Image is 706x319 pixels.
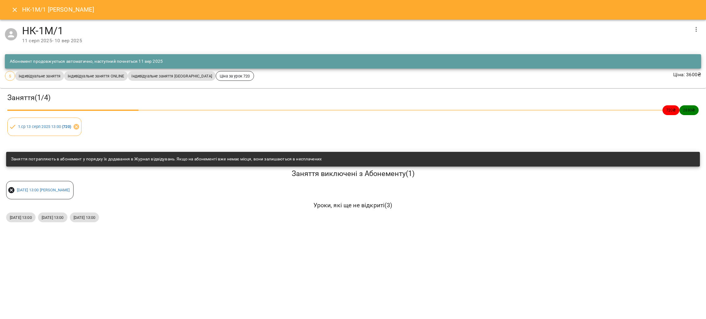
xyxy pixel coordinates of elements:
b: ( 720 ) [62,124,71,129]
span: [DATE] 13:00 [38,215,67,220]
span: [DATE] 13:00 [70,215,99,220]
span: 2880 ₴ [679,107,699,113]
h6: Уроки, які ще не відкриті ( 3 ) [6,201,700,210]
h4: НК-1М/1 [22,24,689,37]
h3: Заняття ( 1 / 4 ) [7,93,699,103]
span: 5 [5,73,15,79]
h5: Заняття виключені з Абонементу ( 1 ) [6,169,700,178]
button: Close [7,2,22,17]
span: 720 ₴ [662,107,680,113]
div: 1.ср 13 серп 2025 13:00 (720) [7,118,82,136]
div: Абонемент продовжується автоматично, наступний почнеться 11 вер 2025 [10,56,163,67]
div: Заняття потрапляють в абонемент у порядку їх додавання в Журнал відвідувань. Якщо на абонементі в... [11,154,322,165]
span: індивідуальне заняття [15,73,64,79]
h6: НК-1М/1 [PERSON_NAME] [22,5,94,14]
span: [DATE] 13:00 [6,215,36,220]
span: індивідуальне заняття ONLINE [64,73,128,79]
a: 1.ср 13 серп 2025 13:00 (720) [18,124,71,129]
a: [DATE] 13:00 [PERSON_NAME] [17,188,70,192]
span: Ціна за урок 720 [216,73,253,79]
span: індивідуальне заняття [GEOGRAPHIC_DATA] [128,73,216,79]
p: Ціна : 3600 ₴ [673,71,701,78]
div: 11 серп 2025 - 10 вер 2025 [22,37,689,44]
